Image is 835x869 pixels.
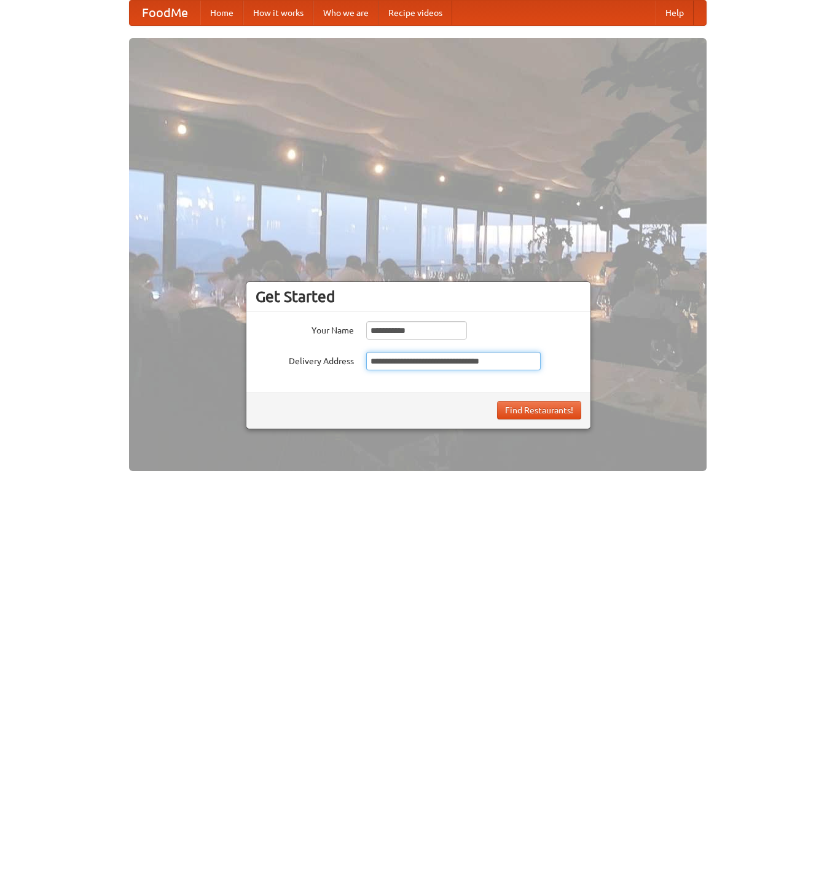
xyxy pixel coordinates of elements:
a: Recipe videos [378,1,452,25]
h3: Get Started [256,287,581,306]
a: How it works [243,1,313,25]
a: Who we are [313,1,378,25]
a: Home [200,1,243,25]
a: Help [656,1,694,25]
button: Find Restaurants! [497,401,581,419]
label: Delivery Address [256,352,354,367]
label: Your Name [256,321,354,337]
a: FoodMe [130,1,200,25]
